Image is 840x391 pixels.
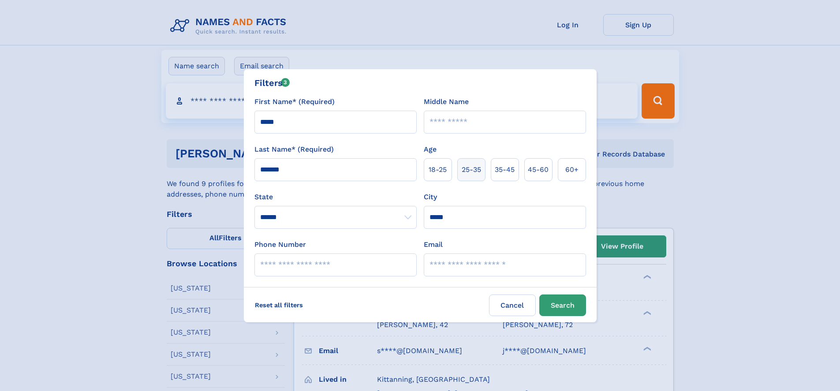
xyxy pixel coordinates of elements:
span: 60+ [565,164,579,175]
label: Middle Name [424,97,469,107]
label: Age [424,144,437,155]
label: Last Name* (Required) [254,144,334,155]
label: Email [424,239,443,250]
span: 18‑25 [429,164,447,175]
span: 45‑60 [528,164,549,175]
label: Phone Number [254,239,306,250]
div: Filters [254,76,290,89]
label: Reset all filters [249,294,309,316]
button: Search [539,294,586,316]
label: State [254,192,417,202]
span: 25‑35 [462,164,481,175]
span: 35‑45 [495,164,515,175]
label: City [424,192,437,202]
label: First Name* (Required) [254,97,335,107]
label: Cancel [489,294,536,316]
